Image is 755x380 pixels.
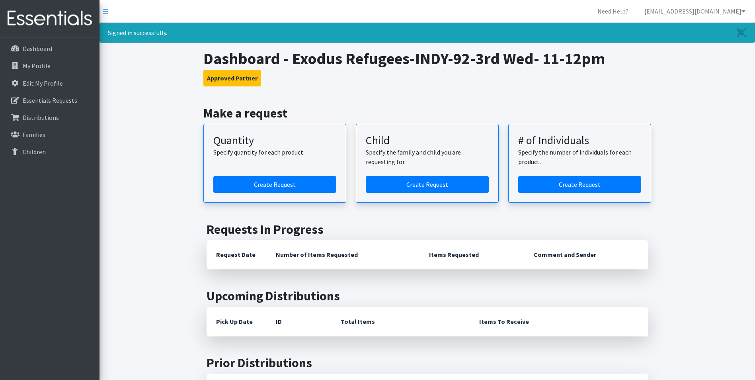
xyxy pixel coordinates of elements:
[3,110,96,125] a: Distributions
[207,307,266,336] th: Pick Up Date
[266,240,420,269] th: Number of Items Requested
[470,307,648,336] th: Items To Receive
[366,134,489,147] h3: Child
[23,96,77,104] p: Essentials Requests
[203,70,261,86] button: Approved Partner
[203,106,651,121] h2: Make a request
[366,176,489,193] a: Create a request for a child or family
[518,147,641,166] p: Specify the number of individuals for each product.
[3,58,96,74] a: My Profile
[213,176,336,193] a: Create a request by quantity
[524,240,648,269] th: Comment and Sender
[3,75,96,91] a: Edit My Profile
[23,45,52,53] p: Dashboard
[23,148,46,156] p: Children
[207,222,648,237] h2: Requests In Progress
[3,144,96,160] a: Children
[213,147,336,157] p: Specify quantity for each product.
[23,62,51,70] p: My Profile
[3,5,96,32] img: HumanEssentials
[203,49,651,68] h1: Dashboard - Exodus Refugees-INDY-92-3rd Wed- 11-12pm
[331,307,470,336] th: Total Items
[518,176,641,193] a: Create a request by number of individuals
[207,288,648,304] h2: Upcoming Distributions
[419,240,524,269] th: Items Requested
[3,41,96,57] a: Dashboard
[266,307,331,336] th: ID
[23,131,45,139] p: Families
[207,240,266,269] th: Request Date
[23,114,59,121] p: Distributions
[3,127,96,143] a: Families
[518,134,641,147] h3: # of Individuals
[3,92,96,108] a: Essentials Requests
[207,355,648,370] h2: Prior Distributions
[99,23,755,43] div: Signed in successfully.
[23,79,63,87] p: Edit My Profile
[638,3,752,19] a: [EMAIL_ADDRESS][DOMAIN_NAME]
[591,3,635,19] a: Need Help?
[729,23,755,42] a: Close
[213,134,336,147] h3: Quantity
[366,147,489,166] p: Specify the family and child you are requesting for.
